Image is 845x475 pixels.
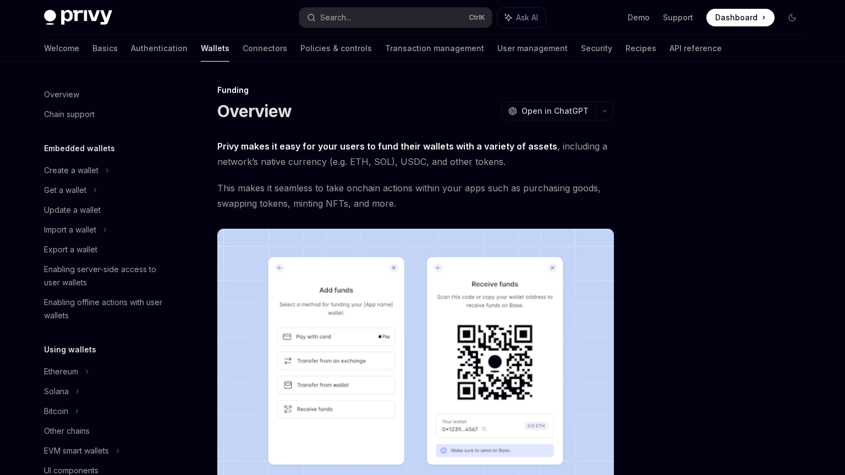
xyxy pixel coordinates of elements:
[581,35,612,62] a: Security
[299,8,492,27] button: Search...CtrlK
[131,35,188,62] a: Authentication
[44,184,86,197] div: Get a wallet
[217,139,614,169] span: , including a network’s native currency (e.g. ETH, SOL), USDC, and other tokens.
[44,444,109,457] div: EVM smart wallets
[469,13,485,22] span: Ctrl K
[320,11,351,24] div: Search...
[92,35,118,62] a: Basics
[516,12,538,23] span: Ask AI
[35,200,176,220] a: Update a wallet
[217,101,292,121] h1: Overview
[44,405,68,418] div: Bitcoin
[44,10,112,25] img: dark logo
[35,259,176,292] a: Enabling server-side access to user wallets
[44,263,169,289] div: Enabling server-side access to user wallets
[44,296,169,322] div: Enabling offline actions with user wallets
[44,223,96,236] div: Import a wallet
[628,12,650,23] a: Demo
[35,421,176,441] a: Other chains
[35,85,176,104] a: Overview
[44,365,78,378] div: Ethereum
[497,8,546,27] button: Ask AI
[217,141,557,152] strong: Privy makes it easy for your users to fund their wallets with a variety of assets
[44,108,95,121] div: Chain support
[35,104,176,124] a: Chain support
[44,343,96,356] h5: Using wallets
[670,35,722,62] a: API reference
[625,35,656,62] a: Recipes
[783,9,801,26] button: Toggle dark mode
[385,35,484,62] a: Transaction management
[501,102,595,120] button: Open in ChatGPT
[44,243,97,256] div: Export a wallet
[706,9,775,26] a: Dashboard
[243,35,287,62] a: Connectors
[300,35,372,62] a: Policies & controls
[44,164,98,177] div: Create a wallet
[663,12,693,23] a: Support
[35,292,176,325] a: Enabling offline actions with user wallets
[44,385,69,398] div: Solana
[44,88,79,101] div: Overview
[44,424,90,438] div: Other chains
[44,203,101,217] div: Update a wallet
[201,35,229,62] a: Wallets
[44,142,115,155] h5: Embedded wallets
[35,240,176,259] a: Export a wallet
[497,35,568,62] a: User management
[715,12,758,23] span: Dashboard
[217,85,614,96] div: Funding
[44,35,79,62] a: Welcome
[217,180,614,211] span: This makes it seamless to take onchain actions within your apps such as purchasing goods, swappin...
[522,106,589,117] span: Open in ChatGPT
